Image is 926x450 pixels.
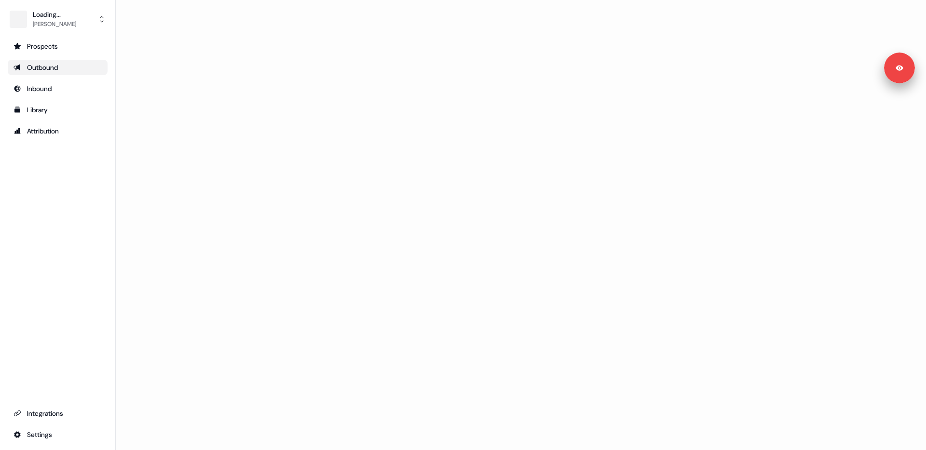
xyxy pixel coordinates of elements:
[14,41,102,51] div: Prospects
[14,84,102,93] div: Inbound
[8,8,108,31] button: Loading...[PERSON_NAME]
[14,126,102,136] div: Attribution
[14,105,102,115] div: Library
[33,10,76,19] div: Loading...
[8,427,108,442] a: Go to integrations
[8,123,108,139] a: Go to attribution
[8,60,108,75] a: Go to outbound experience
[8,81,108,96] a: Go to Inbound
[14,430,102,439] div: Settings
[33,19,76,29] div: [PERSON_NAME]
[8,39,108,54] a: Go to prospects
[8,406,108,421] a: Go to integrations
[14,409,102,418] div: Integrations
[14,63,102,72] div: Outbound
[8,102,108,118] a: Go to templates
